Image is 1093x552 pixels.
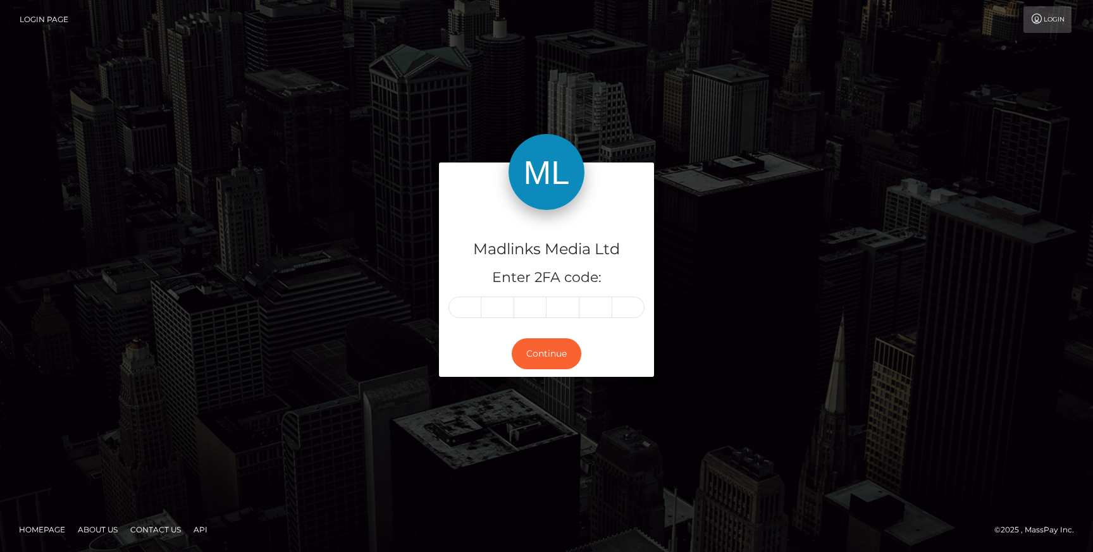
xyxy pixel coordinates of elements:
button: Continue [512,338,581,369]
a: Contact Us [125,520,186,539]
a: Homepage [14,520,70,539]
img: Madlinks Media Ltd [509,134,584,210]
div: © 2025 , MassPay Inc. [994,523,1084,537]
a: About Us [73,520,123,539]
a: Login [1023,6,1071,33]
h5: Enter 2FA code: [448,268,645,288]
h4: Madlinks Media Ltd [448,238,645,261]
a: API [188,520,213,539]
a: Login Page [20,6,68,33]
